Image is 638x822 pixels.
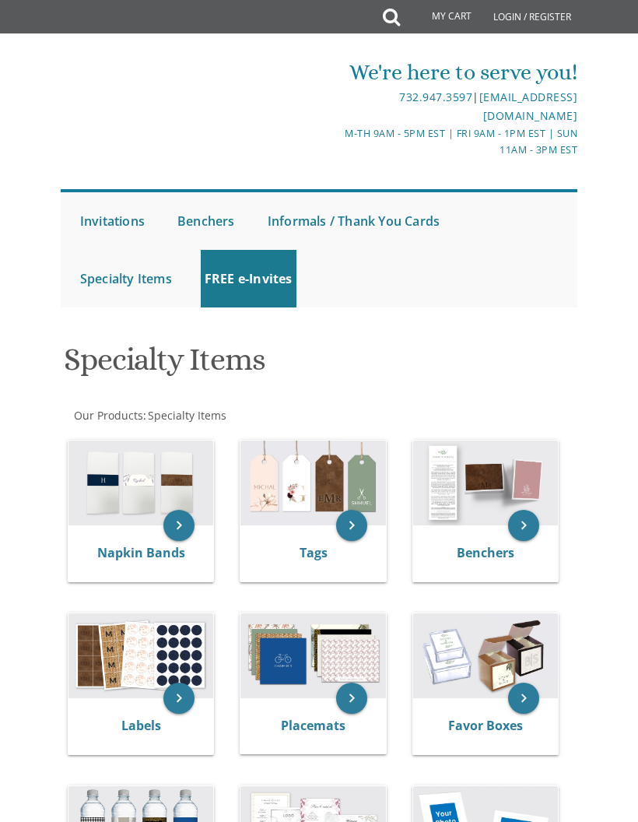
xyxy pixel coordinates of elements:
a: Invitations [76,192,149,250]
a: Benchers [457,544,514,561]
a: keyboard_arrow_right [508,683,539,714]
img: Favor Boxes [413,613,558,698]
a: Specialty Items [146,408,226,423]
a: FREE e-Invites [201,250,296,307]
a: keyboard_arrow_right [508,510,539,541]
div: | [320,88,577,125]
img: Tags [240,441,385,525]
img: Labels [68,613,213,698]
h1: Specialty Items [64,342,573,388]
a: keyboard_arrow_right [163,683,195,714]
a: keyboard_arrow_right [336,510,367,541]
a: Our Products [72,408,143,423]
div: M-Th 9am - 5pm EST | Fri 9am - 1pm EST | Sun 11am - 3pm EST [320,125,577,159]
span: Specialty Items [148,408,226,423]
a: Labels [121,717,161,734]
a: Placemats [281,717,345,734]
a: keyboard_arrow_right [163,510,195,541]
div: We're here to serve you! [320,57,577,88]
a: keyboard_arrow_right [336,683,367,714]
div: : [61,408,577,423]
img: Benchers [413,441,558,525]
img: Placemats [240,613,385,698]
a: Informals / Thank You Cards [264,192,443,250]
a: My Cart [398,2,482,33]
a: Tags [300,544,328,561]
a: 732.947.3597 [399,90,472,104]
a: Specialty Items [76,250,176,307]
a: Benchers [174,192,239,250]
a: [EMAIL_ADDRESS][DOMAIN_NAME] [479,90,578,123]
a: Napkin Bands [97,544,185,561]
img: Napkin Bands [68,441,213,525]
a: Favor Boxes [448,717,523,734]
